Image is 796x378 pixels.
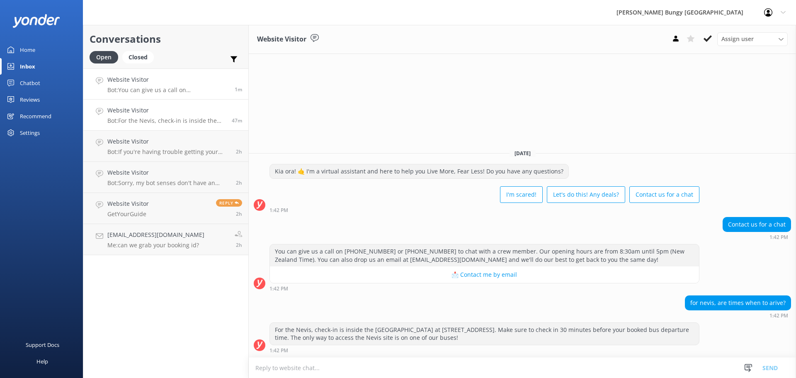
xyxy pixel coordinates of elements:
div: for nevis, are times when to arive? [685,296,791,310]
div: Support Docs [26,337,59,353]
div: Sep 09 2025 01:42pm (UTC +12:00) Pacific/Auckland [269,285,699,291]
button: Let's do this! Any deals? [547,186,625,203]
p: Me: can we grab your booking id? [107,241,204,249]
span: Assign user [721,34,754,44]
a: Website VisitorGetYourGuideReply2h [83,193,248,224]
div: Reviews [20,91,40,108]
button: Contact us for a chat [629,186,699,203]
span: Sep 09 2025 12:29pm (UTC +12:00) Pacific/Auckland [236,148,242,155]
span: Sep 09 2025 12:18pm (UTC +12:00) Pacific/Auckland [236,179,242,186]
button: I'm scared! [500,186,543,203]
strong: 1:42 PM [269,208,288,213]
p: Bot: Sorry, my bot senses don't have an answer for that, please try and rephrase your question, I... [107,179,230,187]
span: Reply [216,199,242,207]
p: Bot: If you're having trouble getting your photos or videos, shoot an email to [EMAIL_ADDRESS][DO... [107,148,230,156]
img: yonder-white-logo.png [12,14,60,28]
div: Closed [122,51,154,63]
div: Home [20,41,35,58]
h4: Website Visitor [107,199,149,208]
a: Open [90,52,122,61]
span: Sep 09 2025 02:28pm (UTC +12:00) Pacific/Auckland [235,86,242,93]
div: Chatbot [20,75,40,91]
div: Sep 09 2025 01:42pm (UTC +12:00) Pacific/Auckland [269,207,699,213]
div: Contact us for a chat [723,217,791,232]
h4: Website Visitor [107,106,226,115]
div: You can give us a call on [PHONE_NUMBER] or [PHONE_NUMBER] to chat with a crew member. Our openin... [270,244,699,266]
p: GetYourGuide [107,210,149,218]
a: Website VisitorBot:Sorry, my bot senses don't have an answer for that, please try and rephrase yo... [83,162,248,193]
a: [EMAIL_ADDRESS][DOMAIN_NAME]Me:can we grab your booking id?2h [83,224,248,255]
button: 📩 Contact me by email [270,266,699,283]
div: Assign User [717,32,788,46]
h2: Conversations [90,31,242,47]
div: For the Nevis, check-in is inside the [GEOGRAPHIC_DATA] at [STREET_ADDRESS]. Make sure to check i... [270,323,699,345]
strong: 1:42 PM [769,235,788,240]
div: Sep 09 2025 01:42pm (UTC +12:00) Pacific/Auckland [723,234,791,240]
p: Bot: You can give us a call on [PHONE_NUMBER] or [PHONE_NUMBER] to chat with a crew member. Our o... [107,86,228,94]
div: Open [90,51,118,63]
a: Website VisitorBot:For the Nevis, check-in is inside the [GEOGRAPHIC_DATA] at [STREET_ADDRESS]. M... [83,100,248,131]
p: Bot: For the Nevis, check-in is inside the [GEOGRAPHIC_DATA] at [STREET_ADDRESS]. Make sure to ch... [107,117,226,124]
h4: Website Visitor [107,168,230,177]
div: Sep 09 2025 01:42pm (UTC +12:00) Pacific/Auckland [685,312,791,318]
div: Recommend [20,108,51,124]
a: Website VisitorBot:If you're having trouble getting your photos or videos, shoot an email to [EMA... [83,131,248,162]
div: Settings [20,124,40,141]
h4: Website Visitor [107,137,230,146]
div: Help [36,353,48,370]
strong: 1:42 PM [769,313,788,318]
a: Closed [122,52,158,61]
div: Sep 09 2025 01:42pm (UTC +12:00) Pacific/Auckland [269,347,699,353]
h3: Website Visitor [257,34,306,45]
span: Sep 09 2025 12:14pm (UTC +12:00) Pacific/Auckland [236,210,242,217]
div: Inbox [20,58,35,75]
span: Sep 09 2025 01:42pm (UTC +12:00) Pacific/Auckland [232,117,242,124]
span: Sep 09 2025 11:49am (UTC +12:00) Pacific/Auckland [236,241,242,249]
span: [DATE] [510,150,536,157]
strong: 1:42 PM [269,286,288,291]
h4: [EMAIL_ADDRESS][DOMAIN_NAME] [107,230,204,239]
h4: Website Visitor [107,75,228,84]
a: Website VisitorBot:You can give us a call on [PHONE_NUMBER] or [PHONE_NUMBER] to chat with a crew... [83,68,248,100]
div: Kia ora! 🤙 I'm a virtual assistant and here to help you Live More, Fear Less! Do you have any que... [270,164,568,178]
strong: 1:42 PM [269,348,288,353]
